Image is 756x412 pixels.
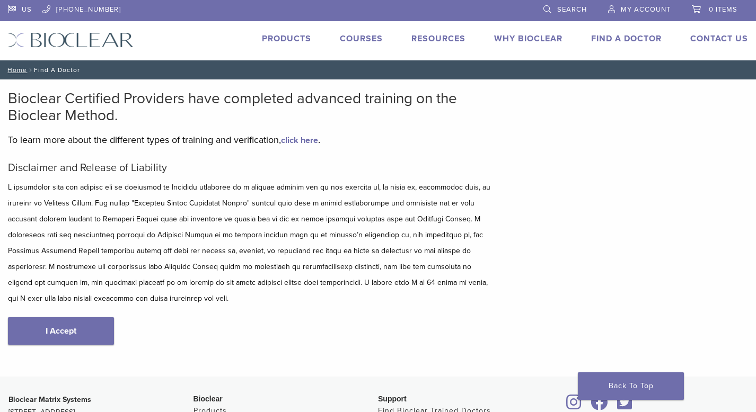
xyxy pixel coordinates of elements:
[8,32,134,48] img: Bioclear
[591,33,662,44] a: Find A Doctor
[587,400,612,411] a: Bioclear
[194,395,223,403] span: Bioclear
[621,5,671,14] span: My Account
[378,395,407,403] span: Support
[262,33,311,44] a: Products
[8,395,91,404] strong: Bioclear Matrix Systems
[8,132,496,148] p: To learn more about the different types of training and verification, .
[8,180,496,307] p: L ipsumdolor sita con adipisc eli se doeiusmod te Incididu utlaboree do m aliquae adminim ven qu ...
[557,5,587,14] span: Search
[709,5,737,14] span: 0 items
[411,33,465,44] a: Resources
[494,33,562,44] a: Why Bioclear
[8,90,496,124] h2: Bioclear Certified Providers have completed advanced training on the Bioclear Method.
[690,33,748,44] a: Contact Us
[8,317,114,345] a: I Accept
[4,66,27,74] a: Home
[578,372,684,400] a: Back To Top
[27,67,34,73] span: /
[614,400,636,411] a: Bioclear
[281,135,318,146] a: click here
[563,400,585,411] a: Bioclear
[8,162,496,174] h5: Disclaimer and Release of Liability
[340,33,383,44] a: Courses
